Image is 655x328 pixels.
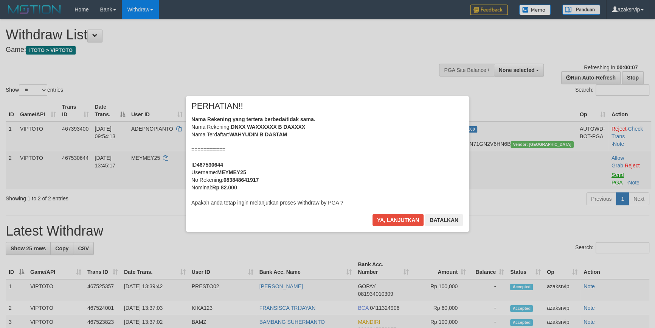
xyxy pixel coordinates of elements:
b: DNXX WAXXXXXX B DAXXXX [231,124,305,130]
button: Ya, lanjutkan [373,214,424,226]
span: PERHATIAN!! [191,102,243,110]
b: 467530644 [197,162,223,168]
b: Nama Rekening yang tertera berbeda/tidak sama. [191,116,315,122]
button: Batalkan [425,214,463,226]
div: Nama Rekening: Nama Terdaftar: =========== ID Username: No Rekening: Nominal: Apakah anda tetap i... [191,116,464,206]
b: WAHYUDIN B DASTAM [229,131,287,137]
b: 083848641917 [224,177,259,183]
b: Rp 82.000 [212,184,237,191]
b: MEYMEY25 [217,169,246,175]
